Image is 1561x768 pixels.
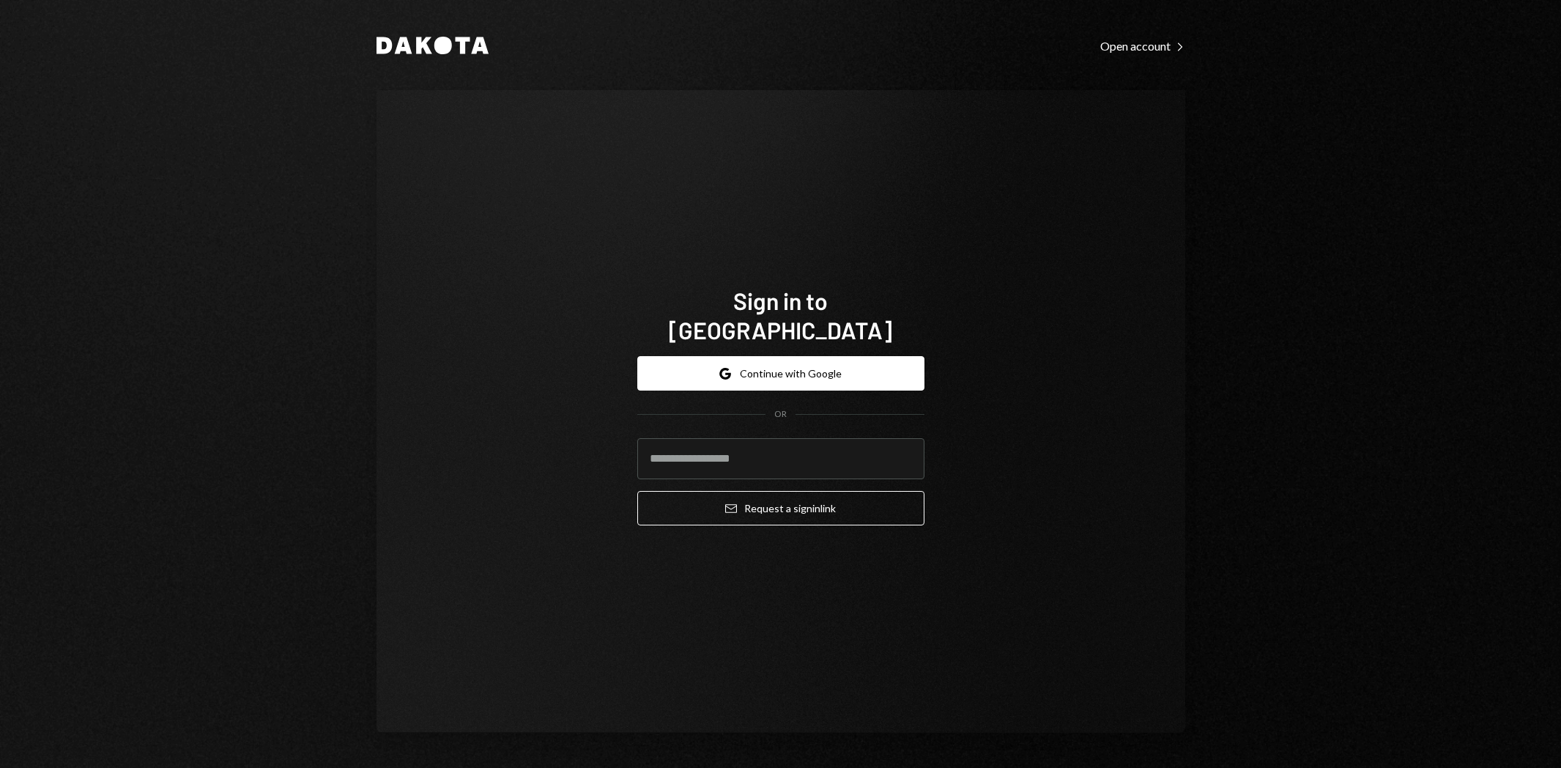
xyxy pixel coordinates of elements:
a: Open account [1100,37,1185,53]
div: Open account [1100,39,1185,53]
div: OR [774,408,787,421]
h1: Sign in to [GEOGRAPHIC_DATA] [637,286,924,344]
button: Request a signinlink [637,491,924,525]
button: Continue with Google [637,356,924,391]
